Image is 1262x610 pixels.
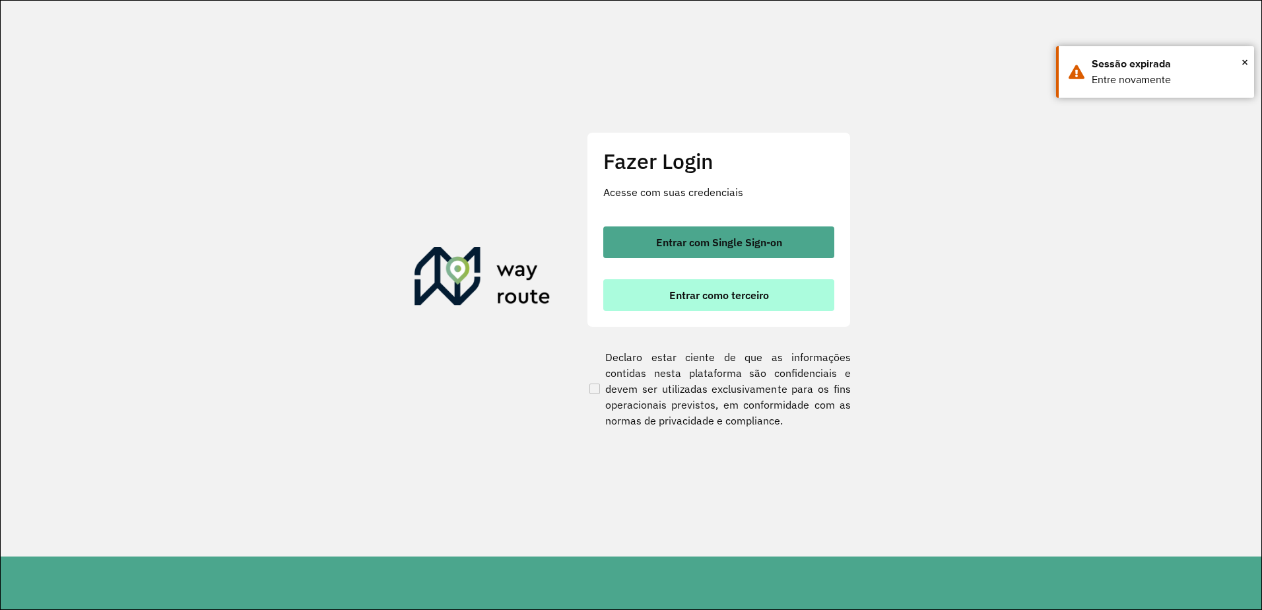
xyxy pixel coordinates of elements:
[603,184,834,200] p: Acesse com suas credenciais
[603,149,834,174] h2: Fazer Login
[415,247,550,310] img: Roteirizador AmbevTech
[1092,56,1244,72] div: Sessão expirada
[603,279,834,311] button: button
[587,349,851,428] label: Declaro estar ciente de que as informações contidas nesta plataforma são confidenciais e devem se...
[656,237,782,248] span: Entrar com Single Sign-on
[669,290,769,300] span: Entrar como terceiro
[1092,72,1244,88] div: Entre novamente
[603,226,834,258] button: button
[1242,52,1248,72] span: ×
[1242,52,1248,72] button: Close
